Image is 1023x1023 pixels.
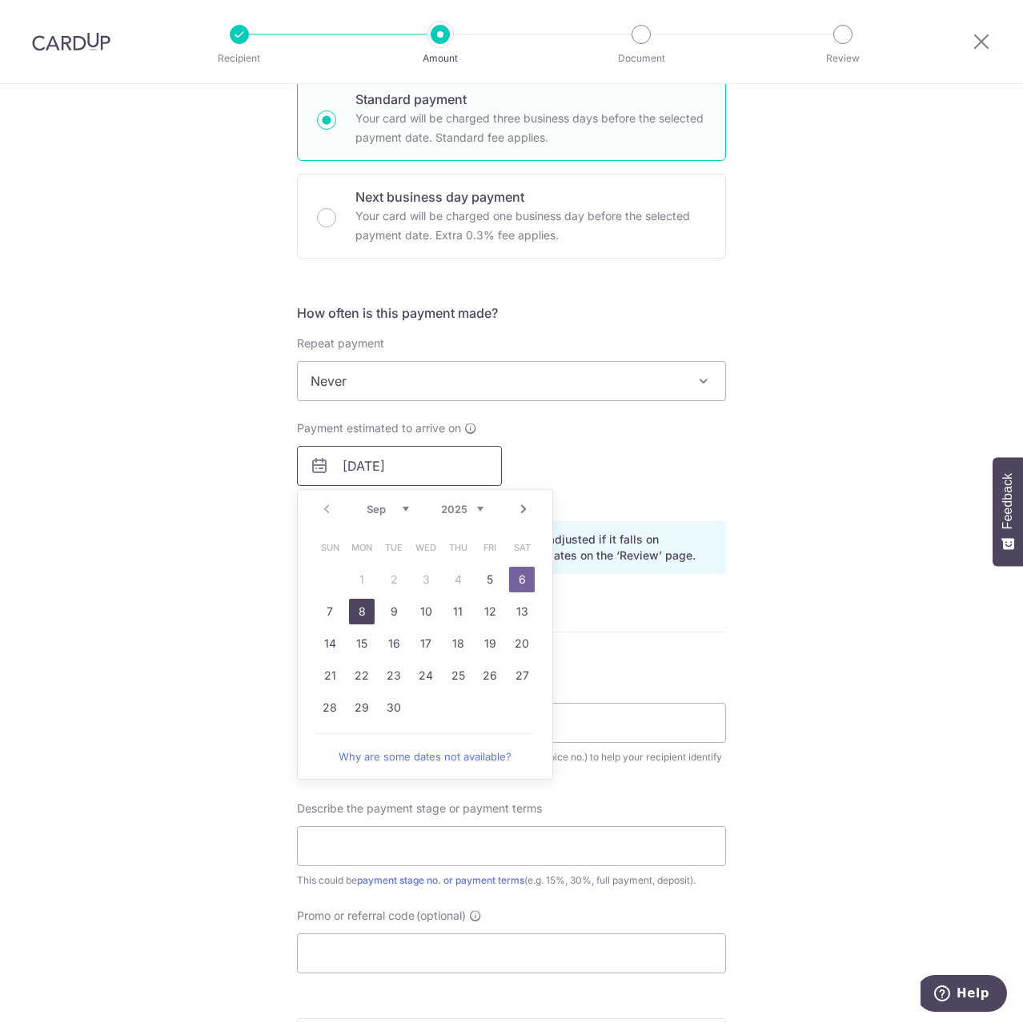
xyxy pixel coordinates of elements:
[477,663,503,688] a: 26
[180,50,299,66] p: Recipient
[355,109,706,147] p: Your card will be charged three business days before the selected payment date. Standard fee appl...
[317,535,343,560] span: Sunday
[317,599,343,624] a: 7
[921,975,1007,1015] iframe: Opens a widget where you can find more information
[298,362,725,400] span: Never
[445,663,471,688] a: 25
[349,663,375,688] a: 22
[349,695,375,720] a: 29
[349,599,375,624] a: 8
[477,631,503,656] a: 19
[1001,473,1015,529] span: Feedback
[349,535,375,560] span: Monday
[297,335,384,351] label: Repeat payment
[413,535,439,560] span: Wednesday
[317,695,343,720] a: 28
[297,800,542,816] span: Describe the payment stage or payment terms
[514,499,533,519] a: Next
[477,567,503,592] a: 5
[477,535,503,560] span: Friday
[784,50,902,66] p: Review
[381,695,407,720] a: 30
[297,908,415,924] span: Promo or referral code
[381,535,407,560] span: Tuesday
[297,303,726,323] h5: How often is this payment made?
[413,599,439,624] a: 10
[357,874,524,886] a: payment stage no. or payment terms
[381,50,499,66] p: Amount
[355,90,706,109] p: Standard payment
[509,663,535,688] a: 27
[355,207,706,245] p: Your card will be charged one business day before the selected payment date. Extra 0.3% fee applies.
[317,663,343,688] a: 21
[477,599,503,624] a: 12
[297,361,726,401] span: Never
[509,599,535,624] a: 13
[416,908,466,924] span: (optional)
[582,50,700,66] p: Document
[993,457,1023,566] button: Feedback - Show survey
[317,740,533,772] a: Why are some dates not available?
[381,663,407,688] a: 23
[349,631,375,656] a: 15
[445,631,471,656] a: 18
[445,535,471,560] span: Thursday
[297,420,461,436] span: Payment estimated to arrive on
[413,663,439,688] a: 24
[355,187,706,207] p: Next business day payment
[381,631,407,656] a: 16
[381,599,407,624] a: 9
[297,873,726,889] div: This could be (e.g. 15%, 30%, full payment, deposit).
[413,631,439,656] a: 17
[445,599,471,624] a: 11
[297,446,502,486] input: DD / MM / YYYY
[509,535,535,560] span: Saturday
[509,631,535,656] a: 20
[317,631,343,656] a: 14
[32,32,110,51] img: CardUp
[509,567,535,592] a: 6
